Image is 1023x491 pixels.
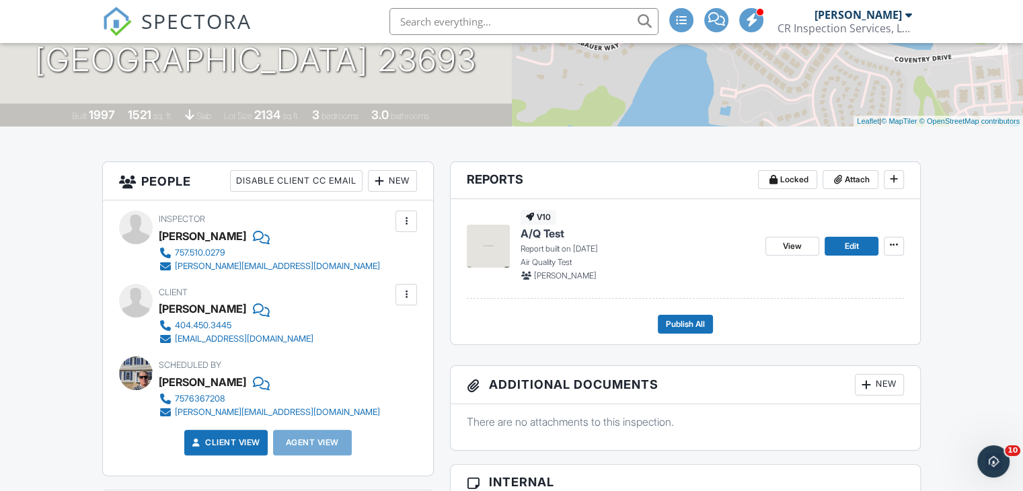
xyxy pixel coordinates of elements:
[128,108,151,122] div: 1521
[175,393,225,404] div: 7576367208
[159,332,313,346] a: [EMAIL_ADDRESS][DOMAIN_NAME]
[159,287,188,297] span: Client
[159,406,380,419] a: [PERSON_NAME][EMAIL_ADDRESS][DOMAIN_NAME]
[451,366,920,404] h3: Additional Documents
[230,170,363,192] div: Disable Client CC Email
[778,22,912,35] div: CR Inspection Services, LLC
[89,108,115,122] div: 1997
[312,108,319,122] div: 3
[467,414,904,429] p: There are no attachments to this inspection.
[919,117,1020,125] a: © OpenStreetMap contributors
[175,320,231,331] div: 404.450.3445
[391,111,429,121] span: bathrooms
[814,8,902,22] div: [PERSON_NAME]
[854,116,1023,127] div: |
[103,162,433,200] h3: People
[1005,445,1020,456] span: 10
[977,445,1010,478] iframe: Intercom live chat
[881,117,917,125] a: © MapTiler
[175,334,313,344] div: [EMAIL_ADDRESS][DOMAIN_NAME]
[189,436,260,449] a: Client View
[159,299,246,319] div: [PERSON_NAME]
[855,374,904,395] div: New
[321,111,358,121] span: bedrooms
[368,170,417,192] div: New
[389,8,658,35] input: Search everything...
[159,246,380,260] a: 757.510.0279
[159,392,380,406] a: 7576367208
[196,111,211,121] span: slab
[159,214,205,224] span: Inspector
[282,111,299,121] span: sq.ft.
[72,111,87,121] span: Built
[857,117,879,125] a: Leaflet
[153,111,172,121] span: sq. ft.
[159,360,221,370] span: Scheduled By
[102,7,132,36] img: The Best Home Inspection Software - Spectora
[371,108,389,122] div: 3.0
[159,226,246,246] div: [PERSON_NAME]
[159,319,313,332] a: 404.450.3445
[141,7,252,35] span: SPECTORA
[254,108,280,122] div: 2134
[175,407,380,418] div: [PERSON_NAME][EMAIL_ADDRESS][DOMAIN_NAME]
[159,260,380,273] a: [PERSON_NAME][EMAIL_ADDRESS][DOMAIN_NAME]
[159,372,246,392] div: [PERSON_NAME]
[175,248,225,258] div: 757.510.0279
[224,111,252,121] span: Lot Size
[175,261,380,272] div: [PERSON_NAME][EMAIL_ADDRESS][DOMAIN_NAME]
[102,18,252,46] a: SPECTORA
